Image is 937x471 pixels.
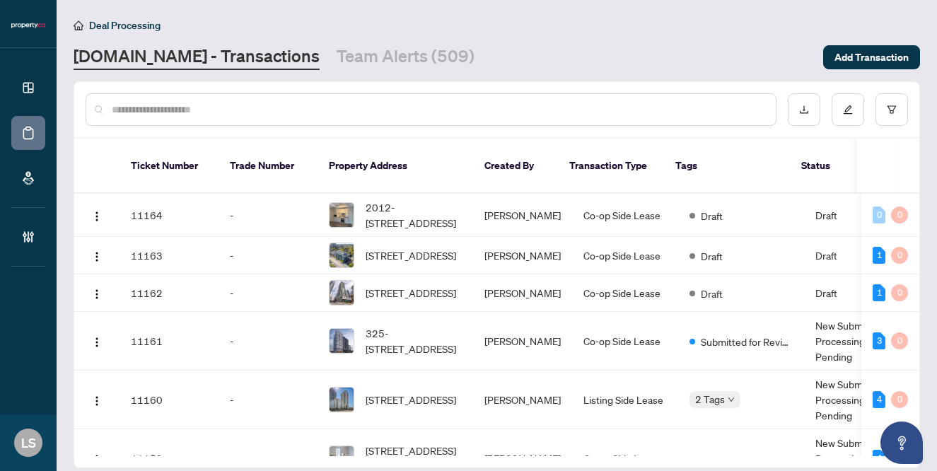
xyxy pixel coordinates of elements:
img: Logo [91,251,103,262]
div: 4 [873,391,885,408]
img: Logo [91,337,103,348]
span: filter [887,105,897,115]
img: thumbnail-img [330,281,354,305]
td: 11161 [120,312,219,371]
span: [PERSON_NAME] [484,452,561,465]
span: Draft [701,248,723,264]
span: Submitted for Review [701,334,793,349]
span: [STREET_ADDRESS] [366,392,456,407]
button: Logo [86,244,108,267]
span: 325-[STREET_ADDRESS] [366,325,462,356]
span: Deal Processing [89,19,161,32]
th: Ticket Number [120,139,219,194]
div: 0 [873,207,885,223]
td: Draft [804,274,910,312]
td: New Submission - Processing Pending [804,312,910,371]
span: LS [21,433,36,453]
span: [PERSON_NAME] [484,249,561,262]
img: logo [11,21,45,30]
span: [PERSON_NAME] [484,393,561,406]
span: Draft [701,286,723,301]
button: Logo [86,388,108,411]
span: 2012-[STREET_ADDRESS] [366,199,462,231]
span: [STREET_ADDRESS] [366,285,456,301]
img: Logo [91,211,103,222]
button: Logo [86,330,108,352]
td: 11162 [120,274,219,312]
button: download [788,93,820,126]
div: 4 [873,450,885,467]
div: 3 [873,332,885,349]
span: 2 Tags [695,391,725,407]
span: [PERSON_NAME] [484,209,561,221]
img: thumbnail-img [330,329,354,353]
th: Status [790,139,896,194]
span: [PERSON_NAME] [484,286,561,299]
td: Co-op Side Lease [572,237,678,274]
img: Logo [91,395,103,407]
td: 11160 [120,371,219,429]
button: Open asap [880,421,923,464]
span: Add Transaction [834,46,909,69]
button: Logo [86,204,108,226]
div: 0 [891,332,908,349]
div: 1 [873,284,885,301]
img: thumbnail-img [330,446,354,470]
td: - [219,237,318,274]
img: thumbnail-img [330,203,354,227]
button: edit [832,93,864,126]
button: Add Transaction [823,45,920,69]
td: - [219,194,318,237]
td: 11164 [120,194,219,237]
div: 0 [891,284,908,301]
span: Draft [701,208,723,223]
td: New Submission - Processing Pending [804,371,910,429]
th: Trade Number [219,139,318,194]
td: Listing Side Lease [572,371,678,429]
span: download [799,105,809,115]
td: Draft [804,237,910,274]
span: [PERSON_NAME] [484,335,561,347]
th: Property Address [318,139,473,194]
button: Logo [86,281,108,304]
th: Transaction Type [558,139,664,194]
td: 11163 [120,237,219,274]
th: Created By [473,139,558,194]
td: - [219,274,318,312]
span: Submitted for Review [701,451,793,467]
button: Logo [86,447,108,470]
img: Logo [91,289,103,300]
td: Co-op Side Lease [572,194,678,237]
span: [STREET_ADDRESS] [366,248,456,263]
th: Tags [664,139,790,194]
span: home [74,21,83,30]
button: filter [875,93,908,126]
img: thumbnail-img [330,243,354,267]
td: Co-op Side Lease [572,274,678,312]
div: 0 [891,391,908,408]
span: edit [843,105,853,115]
img: thumbnail-img [330,388,354,412]
td: Draft [804,194,910,237]
span: down [728,396,735,403]
div: 1 [873,247,885,264]
td: - [219,312,318,371]
td: Co-op Side Lease [572,312,678,371]
a: Team Alerts (509) [337,45,475,70]
a: [DOMAIN_NAME] - Transactions [74,45,320,70]
td: - [219,371,318,429]
div: 0 [891,247,908,264]
img: Logo [91,454,103,465]
div: 0 [891,207,908,223]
